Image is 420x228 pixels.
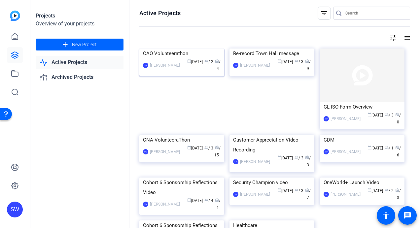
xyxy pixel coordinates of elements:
div: GL ISO Form Overview [324,102,401,112]
span: / 3 [395,188,401,200]
div: SW [324,149,329,154]
span: [DATE] [367,146,383,150]
mat-icon: tune [389,34,397,42]
span: [DATE] [277,59,293,64]
span: radio [215,198,219,202]
span: / 2 [385,188,394,193]
mat-icon: message [403,212,411,219]
span: / 3 [385,113,394,117]
span: / 7 [305,188,311,200]
div: CDM [324,135,401,145]
span: calendar_today [277,155,281,159]
div: Security Champion video [233,178,311,187]
span: [DATE] [277,188,293,193]
span: calendar_today [277,188,281,192]
div: [PERSON_NAME] [331,115,361,122]
span: calendar_today [367,188,371,192]
span: radio [215,146,219,149]
span: calendar_today [187,146,191,149]
div: SW [233,63,238,68]
div: CNA VolunteeraThon [143,135,221,145]
span: / 3 [295,59,303,64]
div: SW [233,159,238,164]
span: [DATE] [187,146,203,150]
div: Projects [36,12,123,20]
span: / 4 [215,59,221,71]
span: / 6 [395,146,401,157]
div: SW [324,116,329,121]
span: group [204,198,208,202]
span: calendar_today [277,59,281,63]
div: [PERSON_NAME] [240,62,270,69]
div: [PERSON_NAME] [150,148,180,155]
span: group [385,188,389,192]
span: / 2 [204,59,213,64]
span: / 0 [395,113,401,124]
a: Active Projects [36,56,123,69]
button: New Project [36,39,123,50]
div: [PERSON_NAME] [150,201,180,208]
mat-icon: list [402,34,410,42]
div: [PERSON_NAME] [331,148,361,155]
span: / 3 [295,156,303,160]
span: radio [395,113,399,116]
span: group [204,59,208,63]
span: / 3 [295,188,303,193]
div: Re-record Town Hall message [233,49,311,58]
span: / 3 [204,146,213,150]
span: radio [305,59,309,63]
span: radio [305,155,309,159]
input: Search [345,9,405,17]
div: Cohort 6 Sponsorship Reflections Video [143,178,221,197]
h1: Active Projects [139,9,181,17]
a: Archived Projects [36,71,123,84]
span: / 1 [215,198,221,210]
span: group [204,146,208,149]
span: radio [395,146,399,149]
span: / 1 [385,146,394,150]
mat-icon: accessibility [382,212,390,219]
div: OneWorld+ Launch Video [324,178,401,187]
span: / 15 [214,146,221,157]
span: / 3 [305,156,311,167]
div: Overview of your projects [36,20,123,28]
div: CAO Volunteerathon [143,49,221,58]
div: [PERSON_NAME] [150,62,180,69]
div: SW [143,202,148,207]
span: [DATE] [367,188,383,193]
div: [PERSON_NAME] [240,191,270,198]
div: SW [7,202,23,217]
div: Customer Appreciation Video Recording [233,135,311,155]
span: group [385,113,389,116]
div: SW [143,63,148,68]
span: [DATE] [187,198,203,203]
span: [DATE] [367,113,383,117]
div: [PERSON_NAME] [331,191,361,198]
span: group [295,188,298,192]
span: calendar_today [187,59,191,63]
mat-icon: filter_list [320,9,328,17]
span: group [295,155,298,159]
div: SW [324,192,329,197]
span: [DATE] [277,156,293,160]
span: New Project [72,41,97,48]
span: radio [395,188,399,192]
span: calendar_today [367,113,371,116]
span: group [385,146,389,149]
img: blue-gradient.svg [10,11,20,21]
span: / 4 [204,198,213,203]
span: radio [305,188,309,192]
div: SW [143,149,148,154]
span: / 9 [305,59,311,71]
span: [DATE] [187,59,203,64]
span: radio [215,59,219,63]
span: calendar_today [367,146,371,149]
span: group [295,59,298,63]
div: SW [233,192,238,197]
span: calendar_today [187,198,191,202]
div: [PERSON_NAME] [240,158,270,165]
mat-icon: add [61,41,69,49]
